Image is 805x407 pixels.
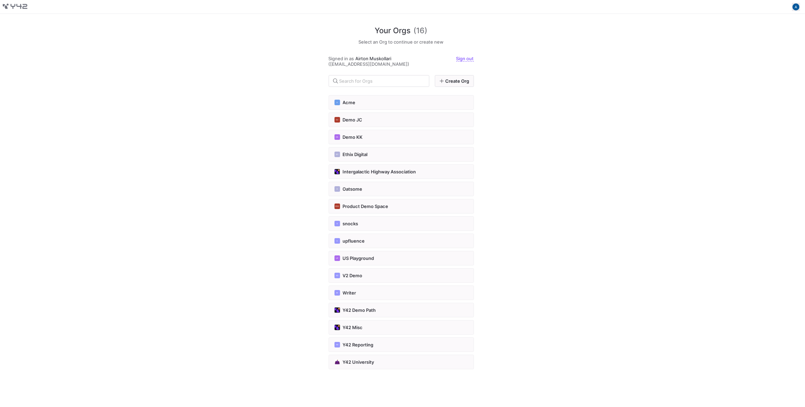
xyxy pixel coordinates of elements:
div: DK [335,134,340,140]
img: https://storage.googleapis.com/y42-prod-data-exchange/images/sNc8FPKbEAdPSCLovfjDPrW0cFagSgjvNwEd... [335,307,340,313]
span: (16) [414,25,428,36]
h5: Select an Org to continue or create new [329,39,474,45]
button: https://lh3.googleusercontent.com/a/AATXAJyyGjhbEl7Z_5IO_MZVv7Koc9S-C6PkrQR59X_w=s96-c [792,3,800,11]
div: DJ [335,117,340,123]
button: https://storage.googleapis.com/y42-prod-data-exchange/images/vCCDBKBpPOWhNnGtCnKjTyn5O4VX7gbmlOKt... [329,164,474,179]
span: Product Demo Space [343,203,388,209]
div: ED [335,152,340,157]
div: A [335,100,340,105]
button: AAcme [329,95,474,110]
span: ([EMAIL_ADDRESS][DOMAIN_NAME]) [329,61,410,67]
span: upfluence [343,238,365,244]
span: Create Org [446,78,469,84]
button: PDSProduct Demo Space [329,199,474,214]
span: Writer [343,290,356,296]
div: UP [335,255,340,261]
img: https://storage.googleapis.com/y42-prod-data-exchange/images/E4LAT4qaMCxLTOZoOQ32fao10ZFgsP4yJQ8S... [335,325,340,330]
span: Y42 University [343,359,374,365]
span: Your Orgs [375,25,411,36]
button: DKDemo KK [329,130,474,144]
button: https://storage.googleapis.com/y42-prod-data-exchange/images/E4LAT4qaMCxLTOZoOQ32fao10ZFgsP4yJQ8S... [329,320,474,335]
a: Create Org [435,75,474,87]
button: EDEthix Digital [329,147,474,162]
span: Y42 Demo Path [343,307,376,313]
div: S [335,221,340,226]
span: snocks [343,221,358,226]
span: Acme [343,100,356,105]
img: https://storage.googleapis.com/y42-prod-data-exchange/images/Qmmu4gaZdtStRPSB4PMz82MkPpDGKhLKrVpX... [335,359,340,365]
div: VD [335,273,340,278]
button: YRY42 Reporting [329,337,474,352]
span: Signed in as [329,56,354,61]
button: VDV2 Demo [329,268,474,283]
img: https://storage.googleapis.com/y42-prod-data-exchange/images/vCCDBKBpPOWhNnGtCnKjTyn5O4VX7gbmlOKt... [335,169,340,174]
span: Demo KK [343,134,363,140]
button: Ssnocks [329,216,474,231]
div: YR [335,342,340,347]
button: WWriter [329,286,474,300]
div: U [335,238,340,244]
span: Y42 Misc [343,325,363,330]
span: Airton Muskollari [356,56,392,61]
span: Ethix Digital [343,152,368,157]
input: Search for Orgs [339,78,423,84]
button: https://storage.googleapis.com/y42-prod-data-exchange/images/Qmmu4gaZdtStRPSB4PMz82MkPpDGKhLKrVpX... [329,355,474,369]
div: O [335,186,340,192]
a: Sign out [456,56,474,62]
div: PDS [335,203,340,209]
span: Demo JC [343,117,363,123]
span: Oatsome [343,186,363,192]
button: UPUS Playground [329,251,474,265]
button: https://storage.googleapis.com/y42-prod-data-exchange/images/sNc8FPKbEAdPSCLovfjDPrW0cFagSgjvNwEd... [329,303,474,317]
button: Uupfluence [329,234,474,248]
button: DJDemo JC [329,112,474,127]
span: Intergalactic Highway Association [343,169,416,174]
div: W [335,290,340,296]
button: OOatsome [329,182,474,196]
span: V2 Demo [343,273,363,278]
span: Y42 Reporting [343,342,374,347]
span: US Playground [343,255,374,261]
